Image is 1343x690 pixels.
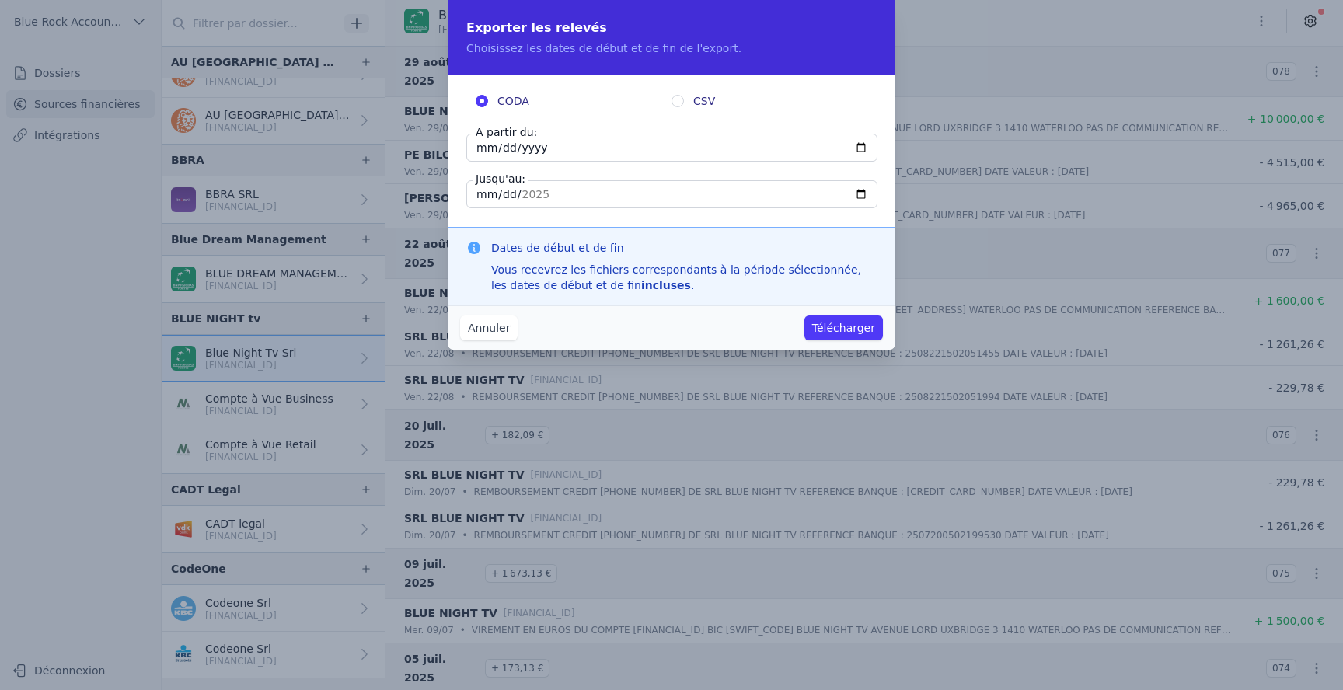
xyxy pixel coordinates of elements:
[460,315,518,340] button: Annuler
[671,93,867,109] label: CSV
[804,315,883,340] button: Télécharger
[476,93,671,109] label: CODA
[466,19,877,37] h2: Exporter les relevés
[497,93,529,109] span: CODA
[693,93,715,109] span: CSV
[491,240,877,256] h3: Dates de début et de fin
[473,124,540,140] label: A partir du:
[476,95,488,107] input: CODA
[466,40,877,56] p: Choisissez les dates de début et de fin de l'export.
[491,262,877,293] div: Vous recevrez les fichiers correspondants à la période sélectionnée, les dates de début et de fin .
[641,279,691,291] strong: incluses
[473,171,528,186] label: Jusqu'au:
[671,95,684,107] input: CSV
